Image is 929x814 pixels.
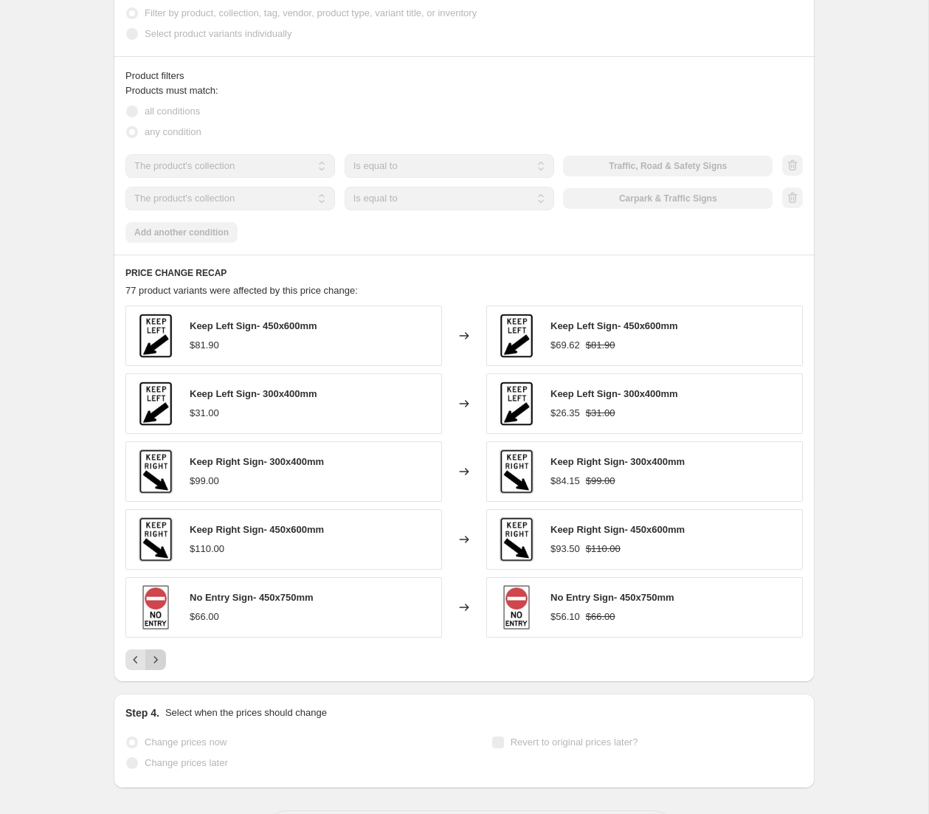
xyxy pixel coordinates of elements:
p: Select when the prices should change [165,706,327,720]
span: No Entry Sign- 450x750mm [550,592,674,603]
div: $26.35 [550,406,580,421]
span: Revert to original prices later? [511,737,638,748]
strike: $31.00 [586,406,615,421]
strike: $66.00 [586,610,615,624]
span: 77 product variants were affected by this price change: [125,285,358,296]
div: $84.15 [550,474,580,489]
span: Keep Left Sign- 300x400mm [550,388,678,399]
img: R2-3AA-KLS300_80x.jpg [494,382,539,426]
img: R2-4A-NES450-750_80x.jpg [134,585,178,630]
img: R2-3A-DGKL450_80x.jpg [494,314,539,358]
button: Previous [125,649,146,670]
div: $93.50 [550,542,580,556]
img: R2-3AR-DGKR450_80x.jpg [494,517,539,562]
span: Keep Left Sign- 450x600mm [190,320,317,331]
span: Change prices now [145,737,227,748]
nav: Pagination [125,649,166,670]
h6: PRICE CHANGE RECAP [125,267,803,279]
img: R2-3AA-KLS300_80x.jpg [134,382,178,426]
div: $56.10 [550,610,580,624]
strike: $81.90 [586,338,615,353]
div: $66.00 [190,610,219,624]
img: R2-3AA-KRS300_80x.jpg [134,449,178,494]
span: all conditions [145,106,200,117]
span: Keep Left Sign- 450x600mm [550,320,678,331]
span: Select product variants individually [145,28,291,39]
span: No Entry Sign- 450x750mm [190,592,314,603]
strike: $99.00 [586,474,615,489]
div: $69.62 [550,338,580,353]
div: $99.00 [190,474,219,489]
span: Products must match: [125,85,218,96]
span: Filter by product, collection, tag, vendor, product type, variant title, or inventory [145,7,477,18]
span: Keep Right Sign- 450x600mm [190,524,324,535]
span: any condition [145,126,201,137]
div: $31.00 [190,406,219,421]
img: R2-3AA-KRS300_80x.jpg [494,449,539,494]
span: Keep Left Sign- 300x400mm [190,388,317,399]
img: R2-4A-NES450-750_80x.jpg [494,585,539,630]
span: Keep Right Sign- 300x400mm [190,456,324,467]
strike: $110.00 [586,542,621,556]
div: $110.00 [190,542,224,556]
h2: Step 4. [125,706,159,720]
button: Next [145,649,166,670]
span: Keep Right Sign- 450x600mm [550,524,685,535]
img: R2-3AR-DGKR450_80x.jpg [134,517,178,562]
span: Change prices later [145,757,228,768]
img: R2-3A-DGKL450_80x.jpg [134,314,178,358]
div: $81.90 [190,338,219,353]
span: Keep Right Sign- 300x400mm [550,456,685,467]
div: Product filters [125,69,803,83]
